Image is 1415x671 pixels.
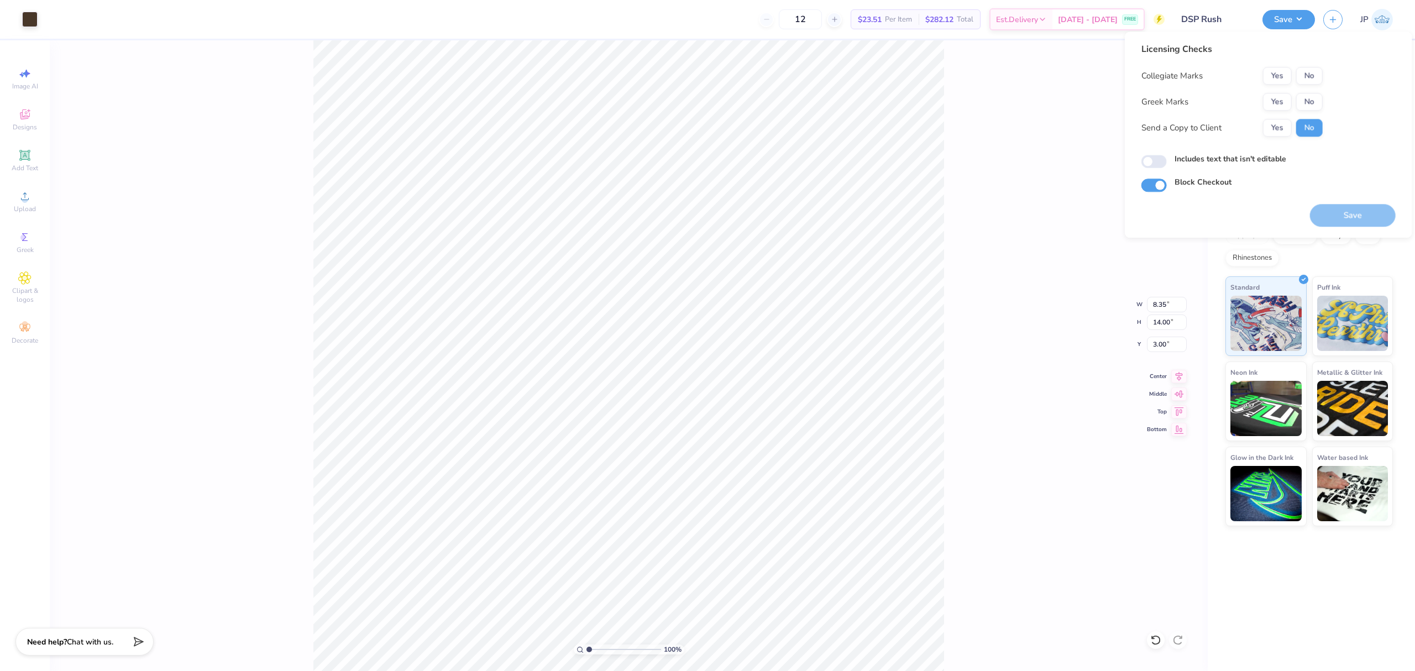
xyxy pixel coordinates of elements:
span: Top [1147,408,1167,416]
span: Middle [1147,390,1167,398]
span: Chat with us. [67,637,113,647]
span: Glow in the Dark Ink [1230,452,1293,463]
span: Bottom [1147,426,1167,433]
input: Untitled Design [1173,8,1254,30]
span: Neon Ink [1230,366,1257,378]
button: Yes [1263,93,1292,111]
div: Send a Copy to Client [1141,122,1222,134]
span: Upload [14,205,36,213]
span: Decorate [12,336,38,345]
input: – – [779,9,822,29]
span: JP [1360,13,1369,26]
label: Includes text that isn't editable [1175,153,1286,165]
div: Greek Marks [1141,96,1188,108]
span: Designs [13,123,37,132]
img: Metallic & Glitter Ink [1317,381,1388,436]
img: Water based Ink [1317,466,1388,521]
span: FREE [1124,15,1136,23]
div: Collegiate Marks [1141,70,1203,82]
label: Block Checkout [1175,177,1231,188]
span: Est. Delivery [996,14,1038,25]
span: Image AI [12,82,38,91]
button: No [1296,67,1323,85]
span: Center [1147,373,1167,380]
button: Save [1262,10,1315,29]
span: 100 % [664,644,682,654]
a: JP [1360,9,1393,30]
span: Standard [1230,281,1260,293]
span: Greek [17,245,34,254]
img: Glow in the Dark Ink [1230,466,1302,521]
span: $23.51 [858,14,882,25]
span: Total [957,14,973,25]
button: Yes [1263,119,1292,137]
img: Standard [1230,296,1302,351]
img: Puff Ink [1317,296,1388,351]
img: John Paul Torres [1371,9,1393,30]
button: No [1296,93,1323,111]
button: Yes [1263,67,1292,85]
button: No [1296,119,1323,137]
span: Water based Ink [1317,452,1368,463]
span: Per Item [885,14,912,25]
span: Clipart & logos [6,286,44,304]
div: Rhinestones [1225,250,1279,266]
span: [DATE] - [DATE] [1058,14,1118,25]
span: Metallic & Glitter Ink [1317,366,1382,378]
span: $282.12 [925,14,953,25]
div: Licensing Checks [1141,43,1323,56]
img: Neon Ink [1230,381,1302,436]
strong: Need help? [27,637,67,647]
span: Puff Ink [1317,281,1340,293]
span: Add Text [12,164,38,172]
